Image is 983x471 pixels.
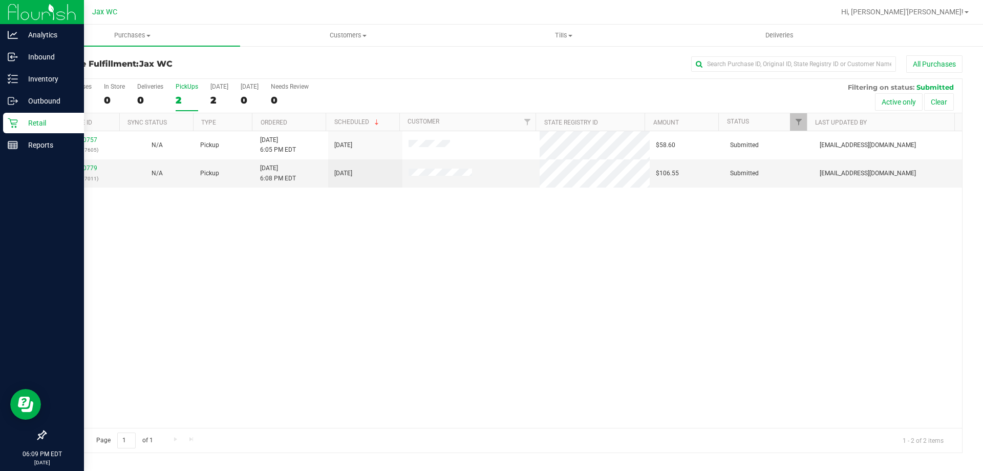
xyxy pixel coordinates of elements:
[210,94,228,106] div: 2
[730,169,759,178] span: Submitted
[201,119,216,126] a: Type
[139,59,173,69] span: Jax WC
[408,118,439,125] a: Customer
[260,135,296,155] span: [DATE] 6:05 PM EDT
[152,170,163,177] span: Not Applicable
[152,141,163,149] span: Not Applicable
[152,140,163,150] button: N/A
[730,140,759,150] span: Submitted
[25,25,240,46] a: Purchases
[456,31,671,40] span: Tills
[176,94,198,106] div: 2
[127,119,167,126] a: Sync Status
[137,83,163,90] div: Deliveries
[916,83,954,91] span: Submitted
[5,459,79,466] p: [DATE]
[241,31,455,40] span: Customers
[240,25,456,46] a: Customers
[672,25,887,46] a: Deliveries
[271,83,309,90] div: Needs Review
[18,29,79,41] p: Analytics
[18,51,79,63] p: Inbound
[906,55,963,73] button: All Purchases
[790,113,807,131] a: Filter
[241,94,259,106] div: 0
[210,83,228,90] div: [DATE]
[260,163,296,183] span: [DATE] 6:08 PM EDT
[8,52,18,62] inline-svg: Inbound
[152,169,163,178] button: N/A
[456,25,671,46] a: Tills
[25,31,240,40] span: Purchases
[241,83,259,90] div: [DATE]
[5,449,79,459] p: 06:09 PM EDT
[18,95,79,107] p: Outbound
[69,136,97,144] a: 12000757
[848,83,914,91] span: Filtering on status:
[271,94,309,106] div: 0
[88,433,161,448] span: Page of 1
[18,139,79,151] p: Reports
[8,118,18,128] inline-svg: Retail
[8,140,18,150] inline-svg: Reports
[820,169,916,178] span: [EMAIL_ADDRESS][DOMAIN_NAME]
[176,83,198,90] div: PickUps
[200,169,219,178] span: Pickup
[8,30,18,40] inline-svg: Analytics
[200,140,219,150] span: Pickup
[841,8,964,16] span: Hi, [PERSON_NAME]'[PERSON_NAME]!
[69,165,97,172] a: 12000779
[8,74,18,84] inline-svg: Inventory
[820,140,916,150] span: [EMAIL_ADDRESS][DOMAIN_NAME]
[752,31,807,40] span: Deliveries
[104,94,125,106] div: 0
[924,93,954,111] button: Clear
[656,169,679,178] span: $106.55
[691,56,896,72] input: Search Purchase ID, Original ID, State Registry ID or Customer Name...
[92,8,117,16] span: Jax WC
[727,118,749,125] a: Status
[875,93,923,111] button: Active only
[894,433,952,448] span: 1 - 2 of 2 items
[137,94,163,106] div: 0
[10,389,41,420] iframe: Resource center
[8,96,18,106] inline-svg: Outbound
[519,113,536,131] a: Filter
[117,433,136,448] input: 1
[18,117,79,129] p: Retail
[18,73,79,85] p: Inventory
[334,118,381,126] a: Scheduled
[656,140,675,150] span: $58.60
[653,119,679,126] a: Amount
[261,119,287,126] a: Ordered
[104,83,125,90] div: In Store
[815,119,867,126] a: Last Updated By
[334,169,352,178] span: [DATE]
[334,140,352,150] span: [DATE]
[45,59,351,69] h3: Purchase Fulfillment:
[544,119,598,126] a: State Registry ID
